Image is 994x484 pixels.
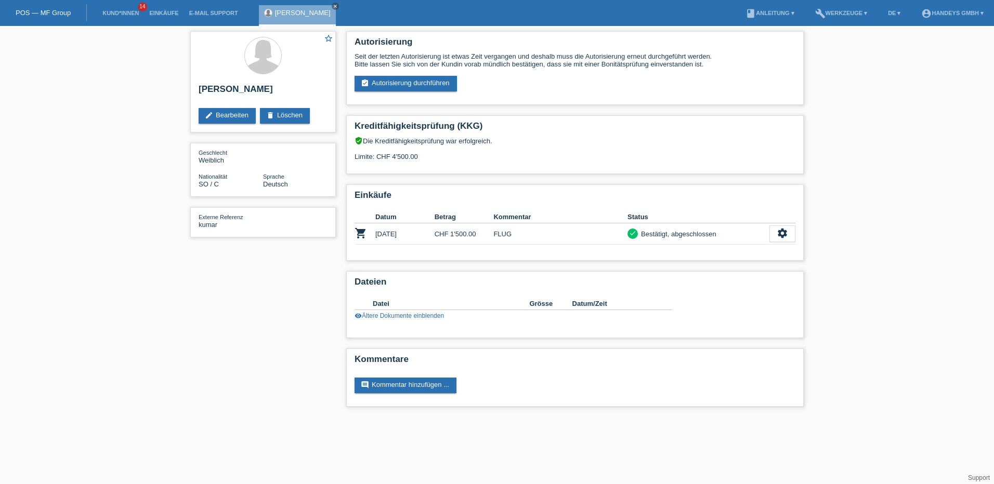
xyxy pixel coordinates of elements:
i: build [815,8,826,19]
a: star_border [324,34,333,45]
a: assignment_turned_inAutorisierung durchführen [355,76,457,91]
a: POS — MF Group [16,9,71,17]
a: close [332,3,339,10]
a: Einkäufe [144,10,184,16]
span: Deutsch [263,180,288,188]
h2: Dateien [355,277,795,292]
h2: Einkäufe [355,190,795,206]
th: Datum/Zeit [572,298,658,310]
i: assignment_turned_in [361,79,369,87]
a: Kund*innen [97,10,144,16]
div: kumar [199,213,263,228]
span: Externe Referenz [199,214,243,220]
i: close [333,4,338,9]
i: delete [266,111,274,119]
a: Support [968,474,990,481]
span: Sprache [263,173,284,180]
h2: Kreditfähigkeitsprüfung (KKG) [355,121,795,137]
a: editBearbeiten [199,108,256,124]
div: Die Kreditfähigkeitsprüfung war erfolgreich. Limite: CHF 4'500.00 [355,137,795,168]
a: bookAnleitung ▾ [740,10,799,16]
h2: Kommentare [355,354,795,370]
i: verified_user [355,137,363,145]
i: account_circle [921,8,932,19]
i: book [745,8,756,19]
div: Weiblich [199,149,263,164]
i: settings [777,227,788,239]
a: [PERSON_NAME] [275,9,331,17]
td: [DATE] [375,223,435,245]
i: edit [205,111,213,119]
span: Nationalität [199,173,227,180]
a: buildWerkzeuge ▾ [810,10,873,16]
span: 14 [138,3,147,11]
th: Kommentar [493,211,627,223]
a: E-Mail Support [184,10,243,16]
h2: [PERSON_NAME] [199,84,328,100]
i: visibility [355,312,362,319]
th: Datei [373,298,529,310]
th: Betrag [435,211,494,223]
i: check [629,230,636,237]
td: FLUG [493,223,627,245]
a: visibilityÄltere Dokumente einblenden [355,312,444,319]
th: Status [627,211,769,223]
th: Grösse [529,298,572,310]
a: commentKommentar hinzufügen ... [355,378,456,393]
td: CHF 1'500.00 [435,223,494,245]
div: Bestätigt, abgeschlossen [638,228,716,239]
a: DE ▾ [883,10,906,16]
i: POSP00025325 [355,227,367,239]
span: Geschlecht [199,150,227,156]
a: account_circleHandeys GmbH ▾ [916,10,989,16]
i: comment [361,381,369,389]
i: star_border [324,34,333,43]
h2: Autorisierung [355,37,795,52]
th: Datum [375,211,435,223]
div: Seit der letzten Autorisierung ist etwas Zeit vergangen und deshalb muss die Autorisierung erneut... [355,52,795,68]
a: deleteLöschen [260,108,310,124]
span: Somalia / C / 08.06.2013 [199,180,219,188]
